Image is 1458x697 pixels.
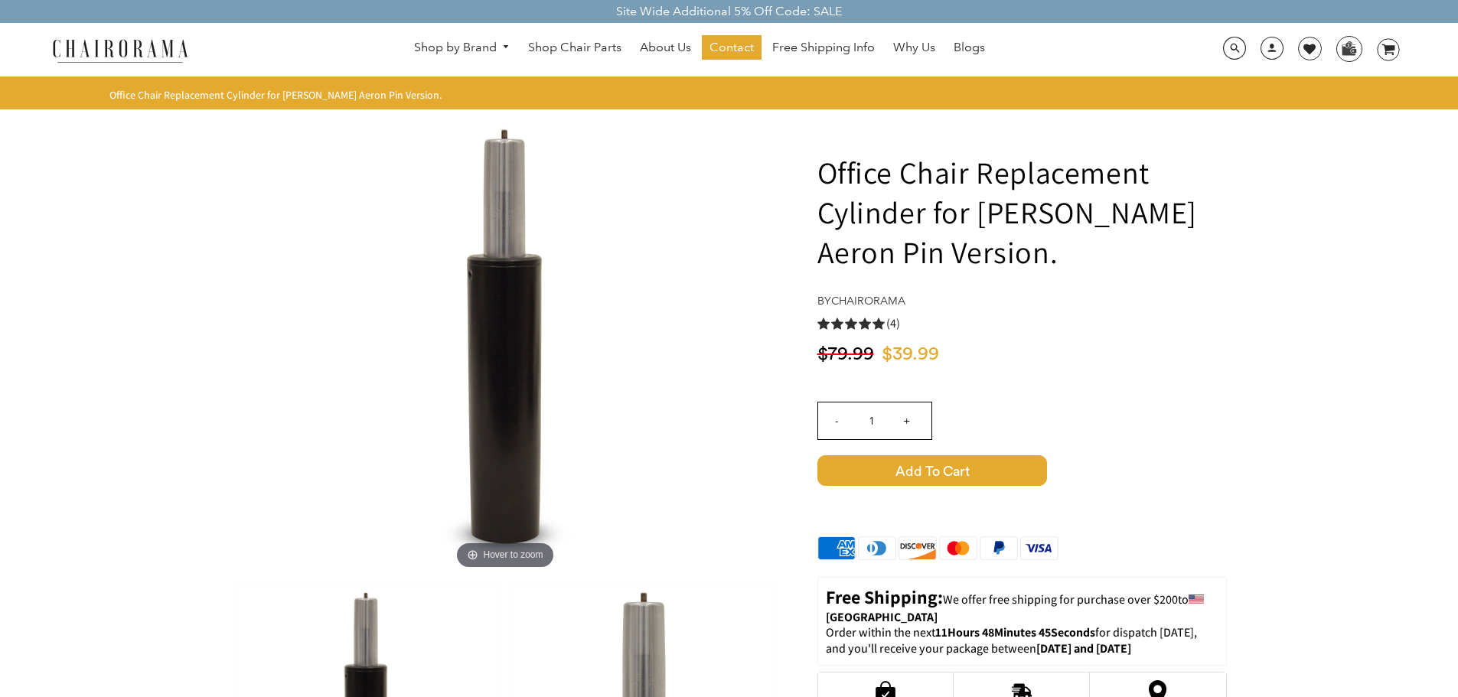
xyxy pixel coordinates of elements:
[44,37,197,64] img: chairorama
[276,334,735,350] a: Office Chair Replacement Cylinder for Herman Miller Aeron Pin Version. - chairoramaHover to zoom
[528,40,621,56] span: Shop Chair Parts
[262,35,1137,64] nav: DesktopNavigation
[406,36,518,60] a: Shop by Brand
[826,585,943,609] strong: Free Shipping:
[632,35,699,60] a: About Us
[276,114,735,573] img: Office Chair Replacement Cylinder for Herman Miller Aeron Pin Version. - chairorama
[826,609,938,625] strong: [GEOGRAPHIC_DATA]
[946,35,993,60] a: Blogs
[943,591,1178,607] span: We offer free shipping for purchase over $200
[817,455,1227,486] button: Add to Cart
[109,88,442,102] span: Office Chair Replacement Cylinder for [PERSON_NAME] Aeron Pin Version.
[893,40,935,56] span: Why Us
[817,345,874,363] span: $79.99
[709,40,754,56] span: Contact
[772,40,875,56] span: Free Shipping Info
[954,40,985,56] span: Blogs
[889,402,925,439] input: +
[1337,37,1361,60] img: WhatsApp_Image_2024-07-12_at_16.23.01.webp
[826,625,1218,657] p: Order within the next for dispatch [DATE], and you'll receive your package between
[640,40,691,56] span: About Us
[817,295,1227,308] h4: by
[817,455,1047,486] span: Add to Cart
[765,35,882,60] a: Free Shipping Info
[826,585,1218,625] p: to
[886,316,900,332] span: (4)
[886,35,943,60] a: Why Us
[109,88,448,102] nav: breadcrumbs
[831,294,905,308] a: chairorama
[817,315,1227,331] a: 5.0 rating (4 votes)
[702,35,762,60] a: Contact
[935,624,1095,640] span: 11Hours 48Minutes 45Seconds
[1036,640,1131,656] strong: [DATE] and [DATE]
[520,35,629,60] a: Shop Chair Parts
[882,345,939,363] span: $39.99
[818,402,855,439] input: -
[817,152,1227,272] h1: Office Chair Replacement Cylinder for [PERSON_NAME] Aeron Pin Version.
